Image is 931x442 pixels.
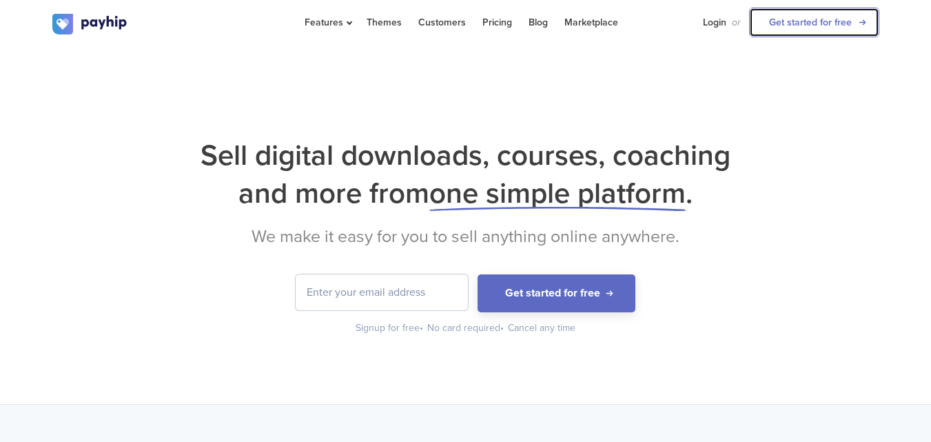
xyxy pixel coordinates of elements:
img: logo.svg [52,14,128,34]
h1: Sell digital downloads, courses, coaching and more from [52,137,879,212]
span: one simple platform [429,176,686,211]
span: . [686,176,693,211]
a: Get started for free [749,8,879,37]
span: • [500,322,504,334]
div: Cancel any time [508,321,575,335]
input: Enter your email address [296,274,468,310]
span: • [420,322,423,334]
div: No card required [427,321,505,335]
button: Get started for free [478,274,635,312]
span: Features [305,17,350,28]
h2: We make it easy for you to sell anything online anywhere. [52,226,879,247]
div: Signup for free [356,321,424,335]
